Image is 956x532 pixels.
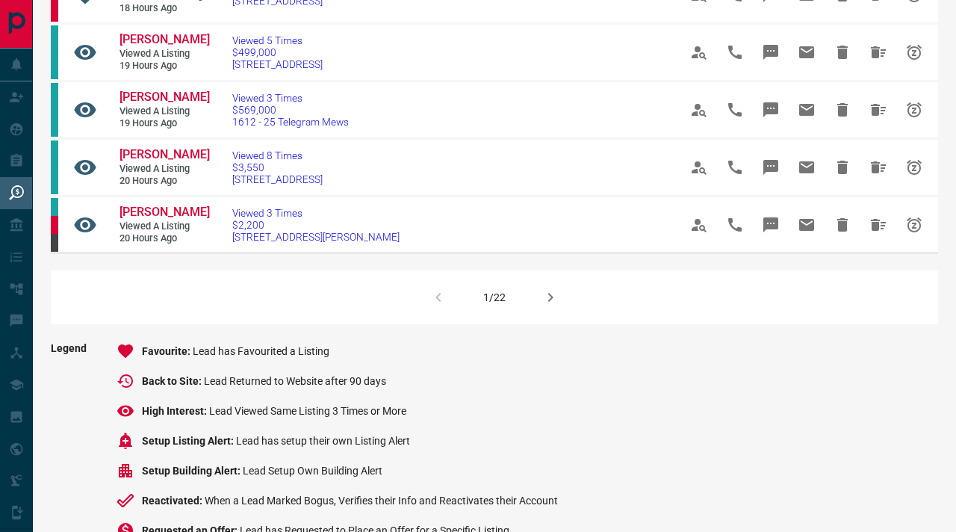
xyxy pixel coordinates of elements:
div: condos.ca [51,83,58,137]
a: [PERSON_NAME] [119,147,209,163]
span: Snooze [896,207,932,243]
span: Viewed 8 Times [232,149,323,161]
div: 1/22 [483,291,506,303]
span: Viewed 3 Times [232,207,400,219]
div: condos.ca [51,140,58,194]
span: Setup Listing Alert [142,435,236,447]
span: [PERSON_NAME] [119,32,210,46]
span: [STREET_ADDRESS] [232,58,323,70]
span: 18 hours ago [119,2,209,15]
span: Message [753,92,789,128]
span: Message [753,149,789,185]
span: Hide All from Davlat Amonov [860,92,896,128]
span: Email [789,149,825,185]
a: [PERSON_NAME] [119,90,209,105]
div: property.ca [51,216,58,234]
span: [STREET_ADDRESS][PERSON_NAME] [232,231,400,243]
div: condos.ca [51,25,58,79]
span: Message [753,207,789,243]
span: Message [753,34,789,70]
span: Viewed 3 Times [232,92,349,104]
span: Hide [825,92,860,128]
span: Hide [825,34,860,70]
span: Hide All from Lindsay Russell [860,207,896,243]
span: Lead Returned to Website after 90 days [204,375,386,387]
span: Email [789,34,825,70]
span: Call [717,34,753,70]
span: Back to Site [142,375,204,387]
span: Snooze [896,149,932,185]
span: [PERSON_NAME] [119,90,210,104]
a: Viewed 3 Times$2,200[STREET_ADDRESS][PERSON_NAME] [232,207,400,243]
a: Viewed 8 Times$3,550[STREET_ADDRESS] [232,149,323,185]
span: Hide All from Davlat Amonov [860,34,896,70]
span: Viewed a Listing [119,48,209,61]
span: 1612 - 25 Telegram Mews [232,116,349,128]
span: Email [789,207,825,243]
span: [PERSON_NAME] [119,205,210,219]
span: Favourite [142,345,193,357]
span: View Profile [681,92,717,128]
span: Setup Building Alert [142,465,243,477]
span: [PERSON_NAME] [119,147,210,161]
span: Snooze [896,92,932,128]
span: View Profile [681,34,717,70]
span: High Interest [142,405,209,417]
span: Viewed a Listing [119,163,209,176]
span: When a Lead Marked Bogus, Verifies their Info and Reactivates their Account [205,495,558,507]
span: Email [789,92,825,128]
span: 19 hours ago [119,117,209,130]
span: $569,000 [232,104,349,116]
span: Lead Setup Own Building Alert [243,465,382,477]
span: Call [717,149,753,185]
a: Viewed 3 Times$569,0001612 - 25 Telegram Mews [232,92,349,128]
span: Hide [825,207,860,243]
span: Reactivated [142,495,205,507]
span: Lead Viewed Same Listing 3 Times or More [209,405,406,417]
a: Viewed 5 Times$499,000[STREET_ADDRESS] [232,34,323,70]
span: $3,550 [232,161,323,173]
span: [STREET_ADDRESS] [232,173,323,185]
div: condos.ca [51,198,58,216]
span: $2,200 [232,219,400,231]
span: 20 hours ago [119,232,209,245]
a: [PERSON_NAME] [119,205,209,220]
span: 20 hours ago [119,175,209,188]
span: $499,000 [232,46,323,58]
span: Viewed a Listing [119,220,209,233]
span: Call [717,207,753,243]
span: Hide All from Allan Oliver [860,149,896,185]
span: Snooze [896,34,932,70]
span: Viewed 5 Times [232,34,323,46]
span: Call [717,92,753,128]
a: [PERSON_NAME] [119,32,209,48]
span: Hide [825,149,860,185]
span: Lead has Favourited a Listing [193,345,329,357]
span: Lead has setup their own Listing Alert [236,435,410,447]
span: Viewed a Listing [119,105,209,118]
span: View Profile [681,149,717,185]
span: View Profile [681,207,717,243]
div: mrloft.ca [51,234,58,252]
span: 19 hours ago [119,60,209,72]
